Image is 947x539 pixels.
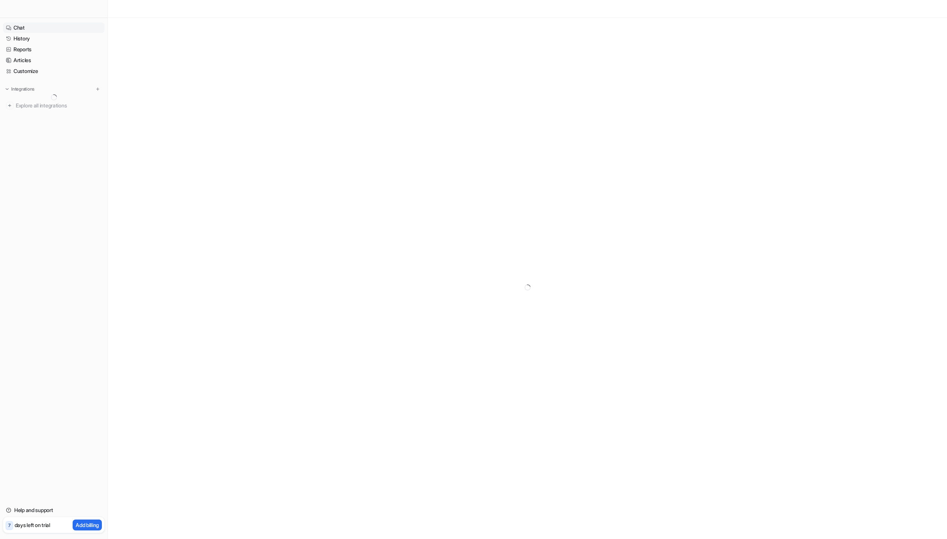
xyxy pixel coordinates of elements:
[73,520,102,530] button: Add billing
[3,66,104,76] a: Customize
[4,86,10,92] img: expand menu
[3,44,104,55] a: Reports
[3,33,104,44] a: History
[16,100,101,112] span: Explore all integrations
[95,86,100,92] img: menu_add.svg
[6,102,13,109] img: explore all integrations
[3,505,104,515] a: Help and support
[11,86,34,92] p: Integrations
[8,522,10,529] p: 7
[15,521,50,529] p: days left on trial
[76,521,99,529] p: Add billing
[3,100,104,111] a: Explore all integrations
[3,85,37,93] button: Integrations
[3,22,104,33] a: Chat
[3,55,104,66] a: Articles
